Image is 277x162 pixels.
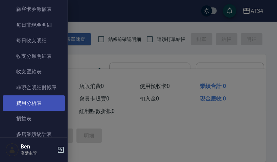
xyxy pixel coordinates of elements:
a: 損益表 [3,111,65,126]
a: 多店業績統計表 [3,126,65,142]
a: 非現金明細對帳單 [3,80,65,95]
a: 收支匯款表 [3,64,65,79]
a: 每日收支明細 [3,33,65,48]
a: 費用分析表 [3,95,65,111]
a: 每日非現金明細 [3,17,65,33]
a: 顧客卡券餘額表 [3,1,65,17]
h5: Ben [21,143,55,150]
a: 收支分類明細表 [3,48,65,64]
p: 高階主管 [21,150,55,156]
img: Person [5,143,19,157]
